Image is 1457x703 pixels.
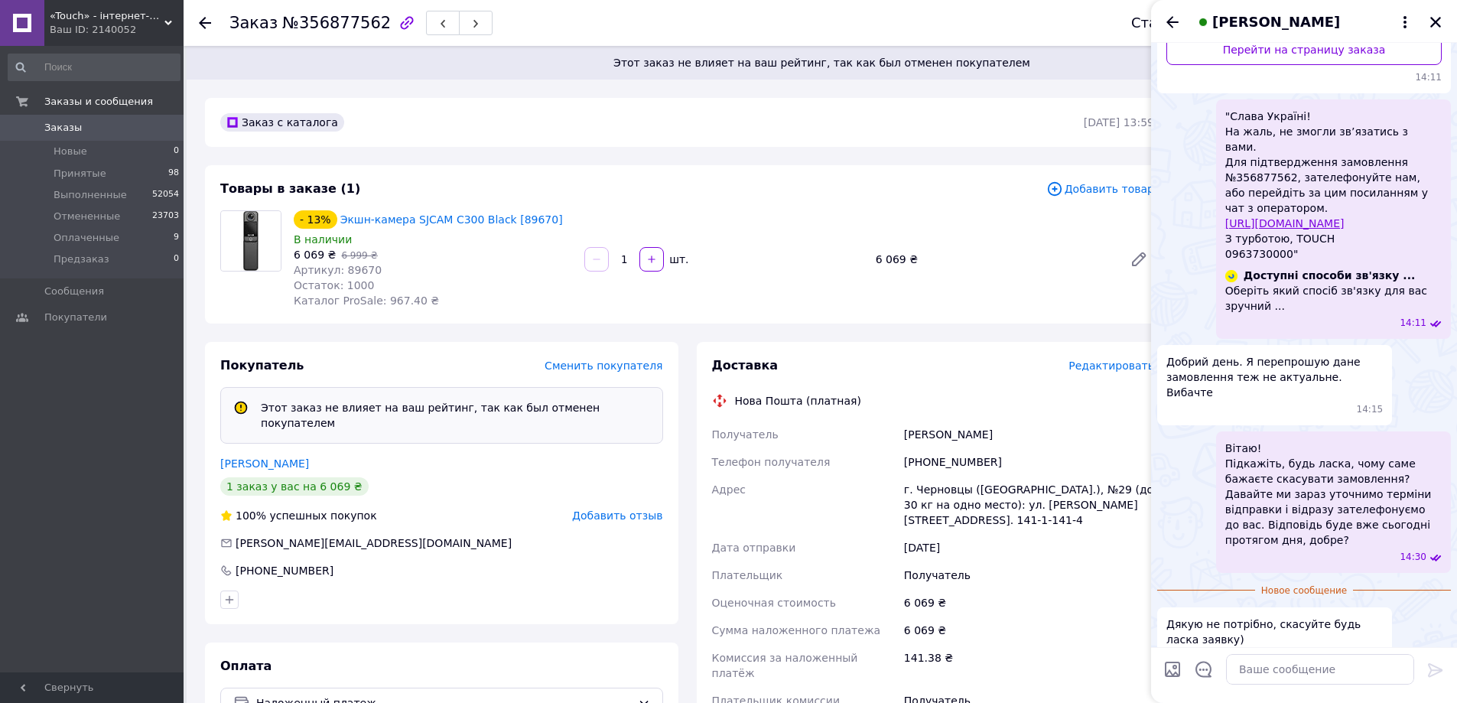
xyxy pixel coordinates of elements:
div: [PHONE_NUMBER] [234,563,335,578]
span: Оберіть який спосіб зв'язку для вас зручний ... [1225,285,1427,312]
div: Ваш ID: 2140052 [50,23,184,37]
div: Нова Пошта (платная) [731,393,865,408]
span: Принятые [54,167,106,181]
div: 1 заказ у вас на 6 069 ₴ [220,477,369,496]
span: Оплата [220,659,272,673]
a: Экшн-камера SJCAM C300 Black [89670] [340,213,563,226]
span: Новое сообщение [1255,584,1353,597]
span: 14:15 12.08.2025 [1357,403,1384,416]
span: Заказы и сообщения [44,95,153,109]
span: Остаток: 1000 [294,279,374,291]
div: 6 069 ₴ [901,589,1157,617]
span: В наличии [294,233,352,246]
span: Покупатели [44,311,107,324]
span: Заказ [229,14,278,32]
span: Добрий день. Я перепрошую дане замовлення теж не актуальне. Вибачте [1166,354,1383,400]
span: Отмененные [54,210,120,223]
a: Перейти на страницу заказа [1166,34,1442,65]
span: Новые [54,145,87,158]
div: [DATE] [901,534,1157,561]
span: 23703 [152,210,179,223]
img: Доступні способи зв'язку ... [1225,270,1237,282]
span: Дата отправки [712,542,796,554]
div: Вернуться назад [199,15,211,31]
img: Экшн-камера SJCAM C300 Black [89670] [221,211,281,271]
span: Сменить покупателя [545,360,662,372]
span: Этот заказ не влияет на ваш рейтинг, так как был отменен покупателем [205,55,1439,70]
span: [PERSON_NAME][EMAIL_ADDRESS][DOMAIN_NAME] [236,537,512,549]
span: Добавить товар [1046,181,1154,197]
div: 141.38 ₴ [901,644,1157,687]
span: Добавить отзыв [572,509,662,522]
div: 6 069 ₴ [901,617,1157,644]
span: 0 [174,145,179,158]
span: Выполненные [54,188,127,202]
span: Дякую не потрібно, скасуйте будь ласка заявку) [1166,617,1383,647]
span: «Touch» - інтернет-магазин електроніки та гаджетів [50,9,164,23]
span: Товары в заказе (1) [220,181,360,196]
div: Этот заказ не влияет на ваш рейтинг, так как был отменен покупателем [255,400,656,431]
span: Каталог ProSale: 967.40 ₴ [294,295,439,307]
div: шт. [665,252,690,267]
div: Заказ с каталога [220,113,344,132]
a: [PERSON_NAME] [220,457,309,470]
span: 9 [174,231,179,245]
span: Сумма наложенного платежа [712,624,881,636]
span: Адрес [712,483,746,496]
button: Назад [1163,13,1182,31]
span: 6 069 ₴ [294,249,336,261]
span: [PERSON_NAME] [1212,12,1340,32]
input: Поиск [8,54,180,81]
span: 14:11 12.08.2025 [1400,317,1426,330]
span: 52054 [152,188,179,202]
a: [URL][DOMAIN_NAME] [1225,217,1345,229]
span: Вітаю! Підкажіть, будь ласка, чому саме бажаєте скасувати замовлення? Давайте ми зараз уточнимо т... [1225,441,1442,548]
span: Комиссия за наложенный платёж [712,652,858,679]
a: Редактировать [1124,244,1154,275]
button: Открыть шаблоны ответов [1194,659,1214,679]
span: Плательщик [712,569,783,581]
span: 0 [174,252,179,266]
span: Оценочная стоимость [712,597,837,609]
div: 6 069 ₴ [870,249,1117,270]
time: [DATE] 13:59 [1084,116,1154,129]
span: 14:11 12.08.2025 [1166,71,1442,84]
span: №356877562 [282,14,391,32]
span: Покупатель [220,358,304,373]
span: 14:30 12.08.2025 [1400,551,1426,564]
div: Статус заказа [1131,15,1234,31]
div: Получатель [901,561,1157,589]
span: 6 999 ₴ [341,250,377,261]
button: [PERSON_NAME] [1194,12,1414,32]
span: Доставка [712,358,779,373]
div: [PERSON_NAME] [901,421,1157,448]
button: Закрыть [1426,13,1445,31]
span: Сообщения [44,285,104,298]
span: Артикул: 89670 [294,264,382,276]
div: успешных покупок [220,508,377,523]
span: "Слава Україні! На жаль, не змогли зв’язатись з вами. Для підтвердження замовлення №356877562, за... [1225,109,1442,262]
span: 100% [236,509,266,522]
span: Заказы [44,121,82,135]
span: Доступні способи зв'язку ... [1244,268,1415,283]
span: Телефон получателя [712,456,831,468]
div: - 13% [294,210,337,229]
span: Оплаченные [54,231,119,245]
span: 98 [168,167,179,181]
span: Получатель [712,428,779,441]
div: [PHONE_NUMBER] [901,448,1157,476]
span: Редактировать [1068,360,1154,372]
span: Предзаказ [54,252,109,266]
div: г. Черновцы ([GEOGRAPHIC_DATA].), №29 (до 30 кг на одно место): ул. [PERSON_NAME][STREET_ADDRESS]... [901,476,1157,534]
